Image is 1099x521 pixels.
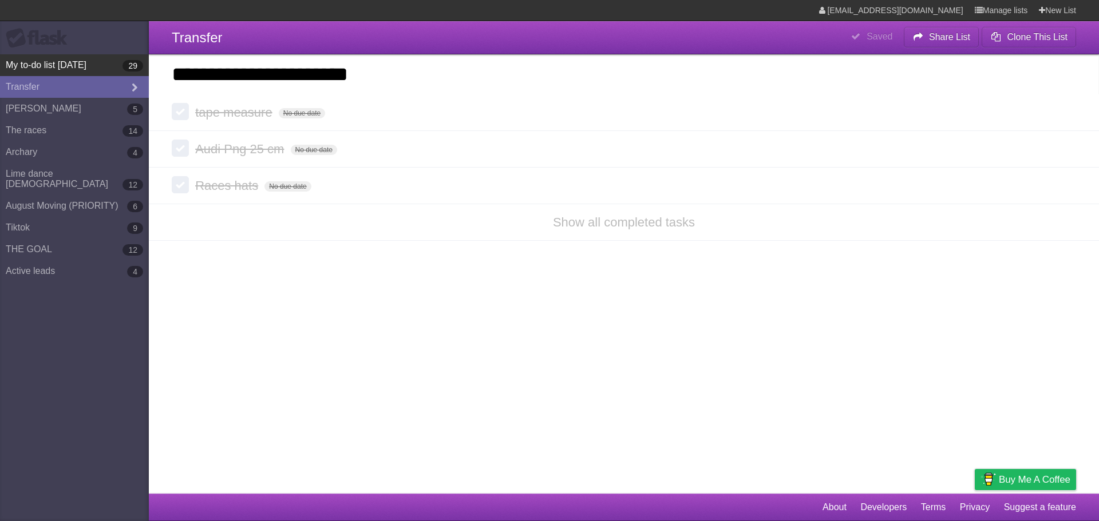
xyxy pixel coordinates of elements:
[1007,32,1068,42] b: Clone This List
[904,27,979,47] button: Share List
[999,470,1070,490] span: Buy me a coffee
[982,27,1076,47] button: Clone This List
[960,496,990,518] a: Privacy
[860,496,907,518] a: Developers
[172,30,222,45] span: Transfer
[264,181,311,192] span: No due date
[172,103,189,120] label: Done
[127,266,143,277] b: 4
[6,28,74,49] div: Flask
[823,496,847,518] a: About
[127,104,143,115] b: 5
[127,147,143,158] b: 4
[122,179,143,190] b: 12
[291,145,337,155] span: No due date
[127,201,143,212] b: 6
[195,105,275,120] span: tape measure
[195,142,287,156] span: Audi Png 25 cm
[921,496,946,518] a: Terms
[553,215,695,229] a: Show all completed tasks
[172,140,189,157] label: Done
[122,60,143,71] b: 29
[172,176,189,193] label: Done
[929,32,970,42] b: Share List
[122,125,143,137] b: 14
[1004,496,1076,518] a: Suggest a feature
[975,469,1076,490] a: Buy me a coffee
[279,108,325,118] span: No due date
[127,222,143,234] b: 9
[122,244,143,256] b: 12
[195,178,261,193] span: Races hats
[867,31,892,41] b: Saved
[981,470,996,489] img: Buy me a coffee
